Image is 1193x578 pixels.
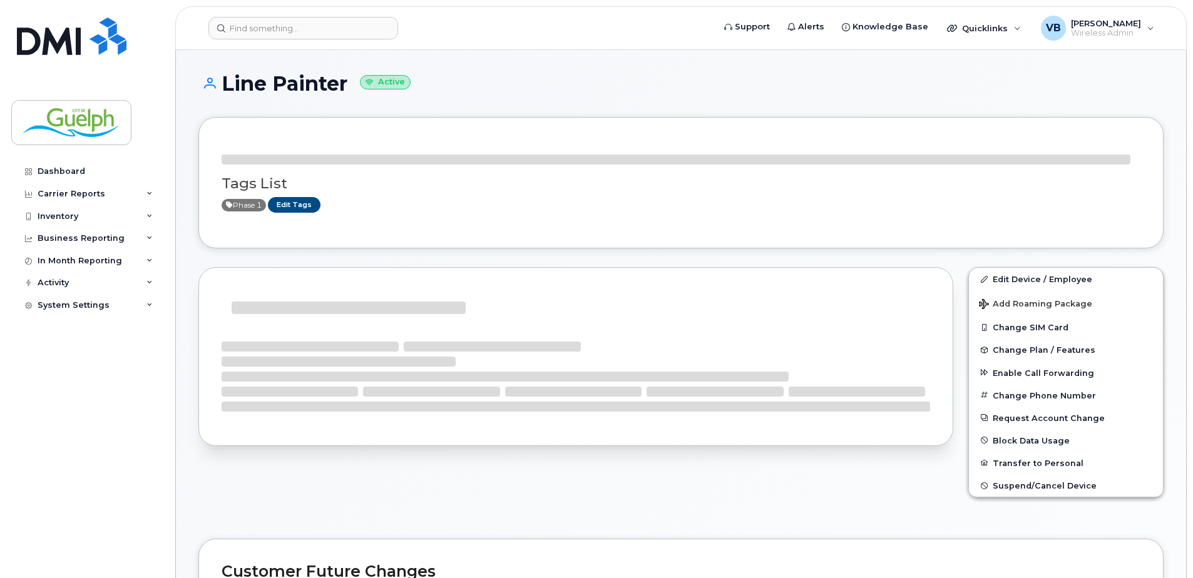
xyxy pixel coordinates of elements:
h1: Line Painter [198,73,1164,94]
span: Enable Call Forwarding [993,368,1094,377]
span: Suspend/Cancel Device [993,481,1097,490]
span: Add Roaming Package [979,299,1092,311]
button: Suspend/Cancel Device [969,474,1163,497]
button: Change Plan / Features [969,338,1163,361]
small: Active [360,75,411,89]
span: Change Plan / Features [993,345,1095,355]
span: Active [222,199,266,211]
h3: Tags List [222,176,1140,191]
button: Enable Call Forwarding [969,362,1163,384]
button: Request Account Change [969,407,1163,429]
button: Change SIM Card [969,316,1163,338]
button: Add Roaming Package [969,290,1163,316]
button: Change Phone Number [969,384,1163,407]
button: Block Data Usage [969,429,1163,452]
a: Edit Device / Employee [969,268,1163,290]
button: Transfer to Personal [969,452,1163,474]
a: Edit Tags [268,197,320,213]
